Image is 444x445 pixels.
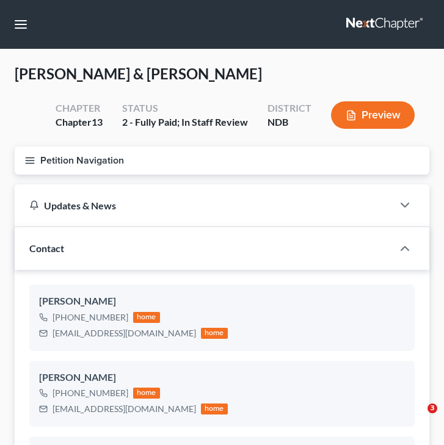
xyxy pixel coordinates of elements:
div: home [133,388,160,399]
div: [EMAIL_ADDRESS][DOMAIN_NAME] [53,403,196,415]
button: Preview [331,101,415,129]
span: 13 [92,116,103,128]
span: [PERSON_NAME] & [PERSON_NAME] [15,65,262,82]
div: Status [122,101,248,115]
div: District [267,101,311,115]
div: [PHONE_NUMBER] [53,387,128,399]
span: 3 [428,403,437,413]
div: 2 - Fully Paid; In Staff Review [122,115,248,129]
div: home [201,403,228,414]
div: Chapter [56,101,103,115]
div: Chapter [56,115,103,129]
div: NDB [267,115,311,129]
span: Contact [29,242,64,254]
div: [PHONE_NUMBER] [53,311,128,324]
div: home [133,312,160,323]
iframe: Intercom live chat [402,403,432,433]
div: [PERSON_NAME] [39,371,405,385]
div: [PERSON_NAME] [39,294,405,309]
div: Updates & News [29,199,378,212]
button: Petition Navigation [15,147,429,175]
div: [EMAIL_ADDRESS][DOMAIN_NAME] [53,327,196,339]
div: home [201,328,228,339]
